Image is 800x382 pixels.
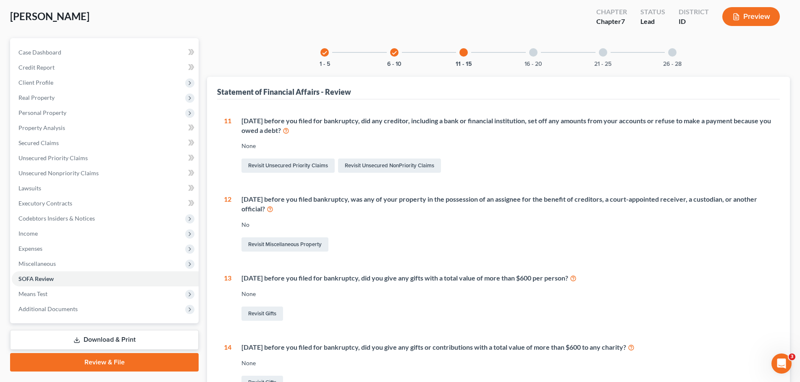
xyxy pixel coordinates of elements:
[18,49,61,56] span: Case Dashboard
[596,17,627,26] div: Chapter
[771,353,792,374] iframe: Intercom live chat
[338,159,441,173] a: Revisit Unsecured NonPriority Claims
[663,61,682,67] button: 26 - 28
[217,87,351,97] div: Statement of Financial Affairs - Review
[596,7,627,17] div: Chapter
[241,273,773,283] div: [DATE] before you filed for bankruptcy, did you give any gifts with a total value of more than $6...
[525,61,542,67] button: 16 - 20
[10,353,199,372] a: Review & File
[18,169,99,177] span: Unsecured Nonpriority Claims
[18,124,65,131] span: Property Analysis
[18,154,88,161] span: Unsecured Priority Claims
[12,271,199,286] a: SOFA Review
[387,61,401,67] button: 6 - 10
[322,50,328,56] i: check
[12,45,199,60] a: Case Dashboard
[10,330,199,350] a: Download & Print
[18,290,47,297] span: Means Test
[18,64,55,71] span: Credit Report
[10,10,89,22] span: [PERSON_NAME]
[640,17,665,26] div: Lead
[679,17,709,26] div: ID
[241,195,773,214] div: [DATE] before you filed bankruptcy, was any of your property in the possession of an assignee for...
[18,79,53,86] span: Client Profile
[224,195,231,253] div: 12
[241,116,773,135] div: [DATE] before you filed for bankruptcy, did any creditor, including a bank or financial instituti...
[789,353,795,360] span: 3
[18,139,59,146] span: Secured Claims
[18,200,72,207] span: Executory Contracts
[241,221,773,229] div: No
[241,307,283,321] a: Revisit Gifts
[621,17,625,25] span: 7
[12,166,199,181] a: Unsecured Nonpriority Claims
[224,116,231,175] div: 11
[241,359,773,367] div: None
[12,181,199,196] a: Lawsuits
[241,237,328,252] a: Revisit Miscellaneous Property
[241,159,335,173] a: Revisit Unsecured Priority Claims
[18,245,42,252] span: Expenses
[18,305,78,312] span: Additional Documents
[12,120,199,135] a: Property Analysis
[722,7,780,26] button: Preview
[241,290,773,298] div: None
[18,260,56,267] span: Miscellaneous
[391,50,397,56] i: check
[456,61,472,67] button: 11 - 15
[18,215,95,222] span: Codebtors Insiders & Notices
[18,109,66,116] span: Personal Property
[679,7,709,17] div: District
[12,151,199,166] a: Unsecured Priority Claims
[320,61,330,67] button: 1 - 5
[18,275,54,282] span: SOFA Review
[18,230,38,237] span: Income
[640,7,665,17] div: Status
[594,61,611,67] button: 21 - 25
[12,60,199,75] a: Credit Report
[18,94,55,101] span: Real Property
[241,343,773,352] div: [DATE] before you filed for bankruptcy, did you give any gifts or contributions with a total valu...
[12,196,199,211] a: Executory Contracts
[241,142,773,150] div: None
[18,185,41,192] span: Lawsuits
[12,135,199,151] a: Secured Claims
[224,273,231,322] div: 13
